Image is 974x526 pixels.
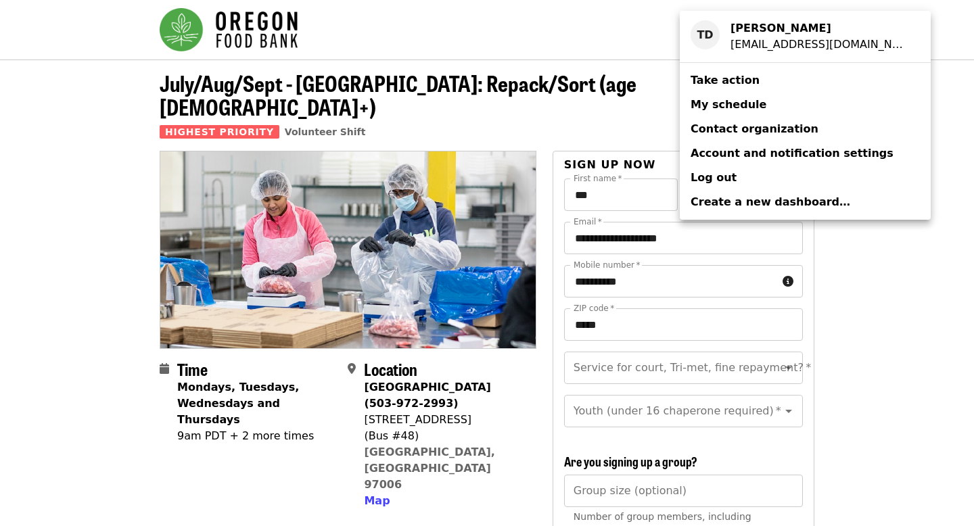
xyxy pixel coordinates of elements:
[680,141,931,166] a: Account and notification settings
[680,117,931,141] a: Contact organization
[691,20,720,49] div: TD
[730,37,909,53] div: timpdeaton@gmail.com
[691,122,818,135] span: Contact organization
[691,171,737,184] span: Log out
[680,190,931,214] a: Create a new dashboard…
[680,166,931,190] a: Log out
[691,98,766,111] span: My schedule
[691,147,894,160] span: Account and notification settings
[691,74,760,87] span: Take action
[691,195,850,208] span: Create a new dashboard…
[730,22,831,34] strong: [PERSON_NAME]
[730,20,909,37] div: Tim Deaton
[680,68,931,93] a: Take action
[680,93,931,117] a: My schedule
[680,16,931,57] a: TD[PERSON_NAME][EMAIL_ADDRESS][DOMAIN_NAME]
